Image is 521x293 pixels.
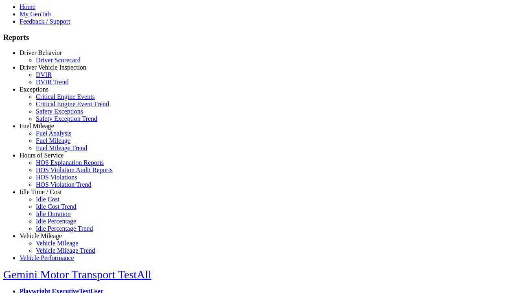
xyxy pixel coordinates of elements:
a: Driver Scorecard [36,57,81,63]
a: Safety Exception Trend [36,115,97,122]
a: Idle Percentage [36,218,76,225]
a: Idle Time / Cost [20,188,62,195]
a: HOS Explanation Reports [36,159,104,166]
a: HOS Violation Trend [36,181,92,188]
a: Fuel Mileage [20,122,54,129]
a: DVIR Trend [36,79,68,85]
a: Safety Exceptions [36,108,83,115]
a: HOS Violations [36,174,77,181]
a: Vehicle Mileage [20,232,62,239]
a: My GeoTab [20,11,51,17]
a: Fuel Mileage [36,137,70,144]
a: Critical Engine Events [36,93,95,100]
a: Idle Cost Trend [36,203,77,210]
a: Vehicle Mileage [36,240,78,247]
a: Idle Cost [36,196,59,203]
a: DVIR [36,71,52,78]
a: Vehicle Performance [20,254,74,261]
a: Idle Percentage Trend [36,225,93,232]
a: Home [20,3,35,10]
a: HOS Violation Audit Reports [36,166,113,173]
a: Feedback / Support [20,18,70,25]
a: Idle Duration [36,210,71,217]
a: Fuel Mileage Trend [36,144,87,151]
a: Vehicle Mileage Trend [36,247,95,254]
h3: Reports [3,33,518,42]
a: Fuel Analysis [36,130,72,137]
a: Critical Engine Event Trend [36,101,109,107]
a: Driver Behavior [20,49,62,56]
a: Gemini Motor Transport TestAll [3,268,151,281]
a: Driver Vehicle Inspection [20,64,86,71]
a: Hours of Service [20,152,63,159]
a: Exceptions [20,86,48,93]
